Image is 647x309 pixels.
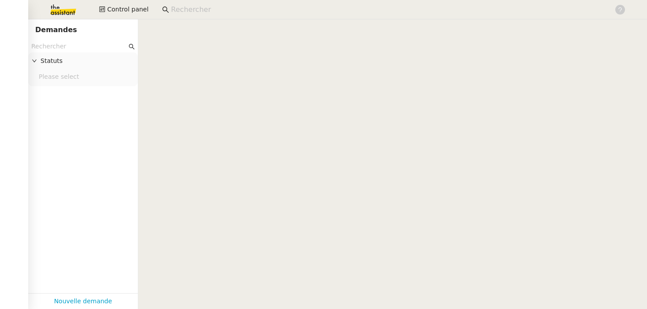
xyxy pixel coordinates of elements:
span: Statuts [41,56,134,66]
nz-page-header-title: Demandes [35,24,77,36]
input: Rechercher [31,41,127,51]
button: Control panel [94,4,154,16]
input: Rechercher [171,4,605,16]
span: Control panel [107,4,148,15]
div: Statuts [28,52,138,70]
a: Nouvelle demande [54,296,112,306]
